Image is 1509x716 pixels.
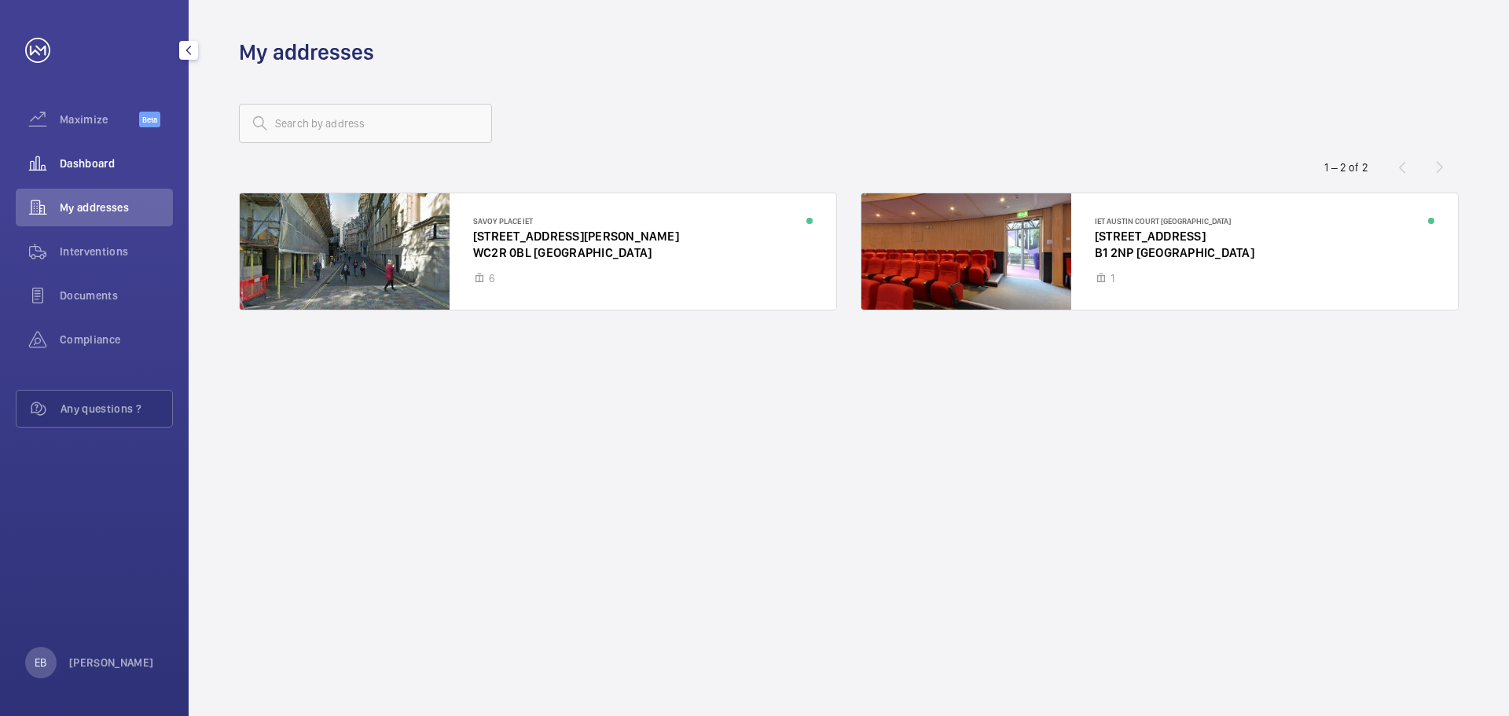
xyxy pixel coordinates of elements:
span: Maximize [60,112,139,127]
h1: My addresses [239,38,374,67]
input: Search by address [239,104,492,143]
span: Any questions ? [61,401,172,417]
span: My addresses [60,200,173,215]
p: EB [35,655,46,670]
span: Interventions [60,244,173,259]
span: Beta [139,112,160,127]
span: Documents [60,288,173,303]
span: Compliance [60,332,173,347]
p: [PERSON_NAME] [69,655,154,670]
span: Dashboard [60,156,173,171]
div: 1 – 2 of 2 [1324,160,1368,175]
